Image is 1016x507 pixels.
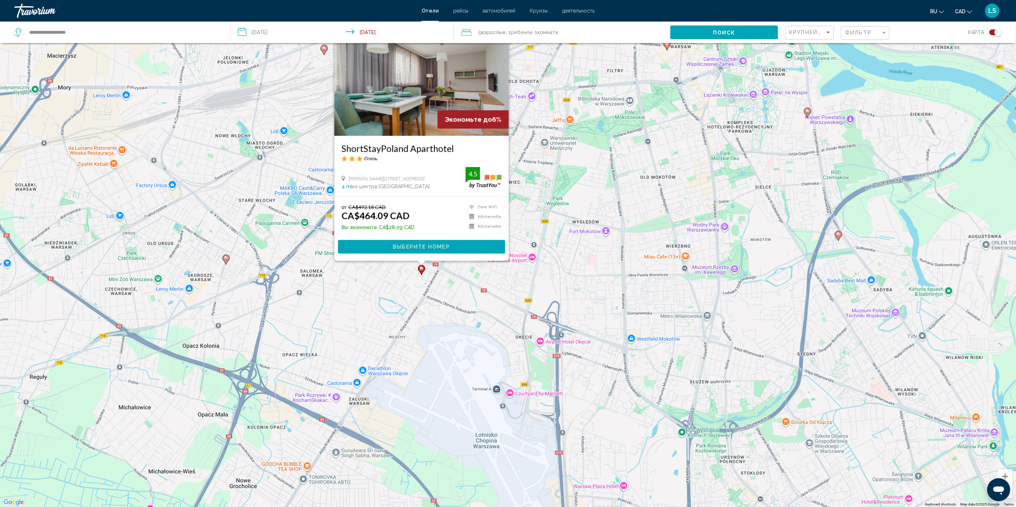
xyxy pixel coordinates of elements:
[955,6,972,17] button: Change currency
[437,110,509,129] div: 6%
[341,143,501,154] a: ShortStayPoland Aparthotel
[348,204,386,210] del: CA$492.18 CAD
[511,29,532,35] span: Ребенок
[562,8,594,14] a: деятельность
[2,498,26,507] img: Google
[352,184,429,190] span: из центра [GEOGRAPHIC_DATA]
[341,225,377,231] span: Вы экономите
[14,4,414,18] a: Travorium
[845,30,872,36] span: Фильтр
[960,502,999,506] span: Map data ©2025 Google
[998,469,1012,484] button: Zoom in
[925,502,956,507] button: Keyboard shortcuts
[506,27,532,37] span: , 1
[349,176,424,181] span: [PERSON_NAME][STREET_ADDRESS]
[338,244,505,250] a: Выберите номер
[453,8,468,14] a: рейсы
[231,22,454,43] button: Check-in date: Aug 24, 2025 Check-out date: Aug 27, 2025
[465,169,480,178] div: 4.5
[670,25,778,39] button: Поиск
[341,155,501,162] div: 3 star Hotel
[341,225,414,231] p: CA$28.09 CAD
[465,214,501,220] li: Kitchenette
[364,156,377,161] span: Отель
[334,21,509,136] img: Hotel image
[1004,502,1014,506] a: Terms
[465,223,501,229] li: Kitchenette
[713,30,736,36] span: Поиск
[481,29,506,35] span: Взрослые
[422,8,439,14] a: Отели
[930,6,944,17] button: Change language
[789,30,832,36] mat-select: Sort by
[955,9,965,14] span: CAD
[341,184,352,190] span: 4 mi
[393,244,450,250] span: Выберите номер
[530,8,548,14] a: Круизы
[532,27,558,37] span: , 1
[454,22,670,43] button: Travelers: 5 adults, 1 child
[968,27,984,37] span: карта
[930,9,937,14] span: ru
[483,8,515,14] a: автомобилей
[341,204,346,210] span: от
[478,27,506,37] span: 5
[988,7,996,14] span: LS
[465,167,501,188] img: trustyou-badge.svg
[841,26,889,41] button: Filter
[338,240,505,253] button: Выберите номер
[341,210,409,221] ins: CA$464.09 CAD
[537,29,558,35] span: Комната
[983,3,1002,18] button: User Menu
[445,116,492,123] span: Экономьте до
[465,204,501,210] li: Free WiFi
[987,478,1010,501] iframe: Button to launch messaging window
[984,29,1002,36] button: Toggle map
[789,29,875,35] span: Крупнейшие сбережения
[2,498,26,507] a: Open this area in Google Maps (opens a new window)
